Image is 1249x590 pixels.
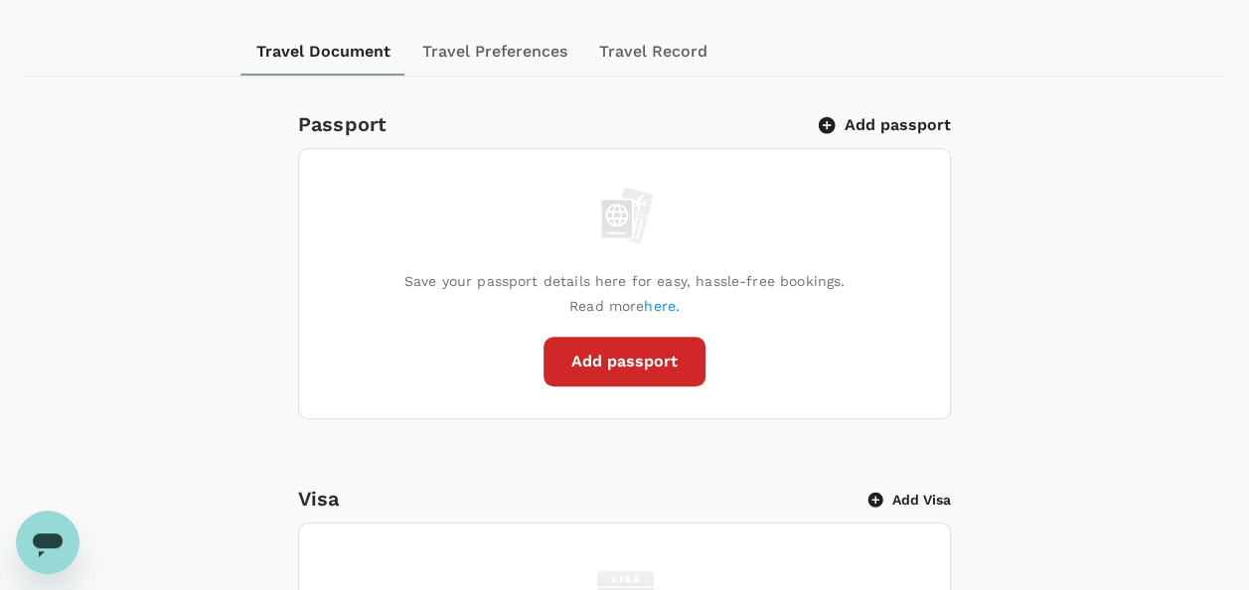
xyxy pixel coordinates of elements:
button: Add passport [544,337,705,386]
button: Add Visa [868,490,951,510]
p: Read more . [569,296,680,316]
iframe: Button to launch messaging window, conversation in progress [16,511,79,574]
img: empty passport [590,181,660,250]
p: Save your passport details here for easy, hassle-free bookings. [404,271,845,291]
h6: Passport [298,108,387,140]
button: Add passport [821,115,951,135]
a: here [644,298,676,314]
button: Travel Record [583,28,723,75]
button: Travel Document [240,28,406,75]
h6: Visa [298,483,868,515]
p: Add Visa [892,490,951,510]
button: Travel Preferences [406,28,583,75]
